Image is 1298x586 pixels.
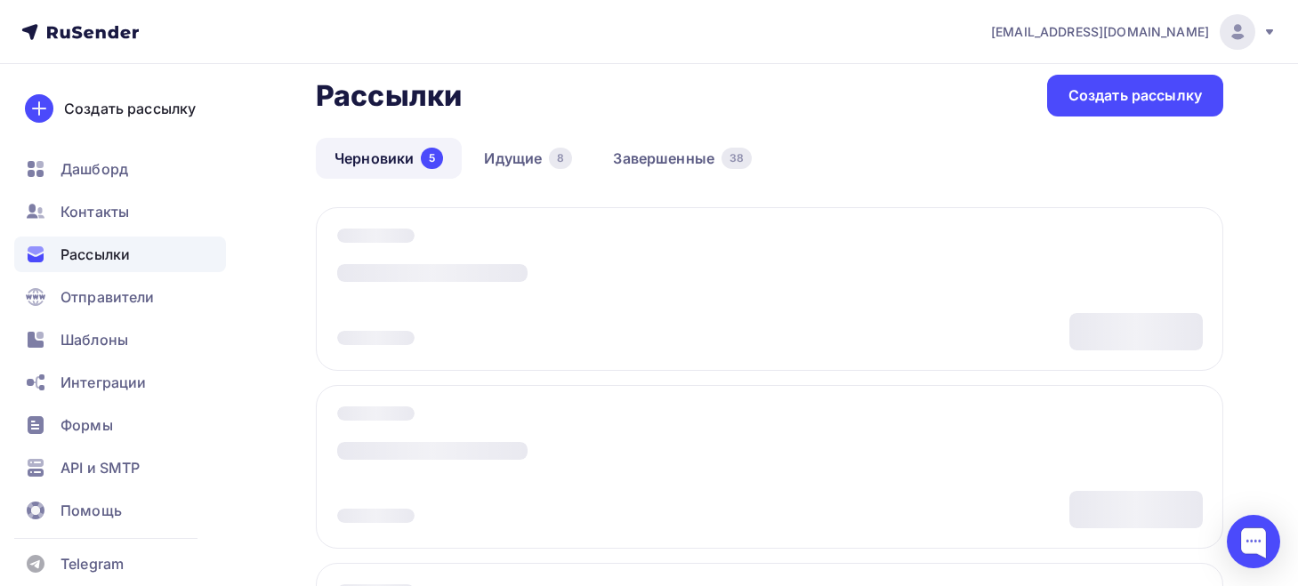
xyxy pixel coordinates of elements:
[60,244,130,265] span: Рассылки
[722,148,752,169] div: 38
[14,279,226,315] a: Отправители
[1068,85,1202,106] div: Создать рассылку
[60,553,124,574] span: Telegram
[421,148,443,169] div: 5
[14,407,226,443] a: Формы
[60,201,129,222] span: Контакты
[60,372,146,393] span: Интеграции
[64,98,196,119] div: Создать рассылку
[60,414,113,436] span: Формы
[60,457,140,478] span: API и SMTP
[14,151,226,187] a: Дашборд
[60,286,155,308] span: Отправители
[60,329,128,350] span: Шаблоны
[14,237,226,272] a: Рассылки
[60,500,122,521] span: Помощь
[549,148,572,169] div: 8
[594,138,770,179] a: Завершенные38
[60,158,128,180] span: Дашборд
[465,138,591,179] a: Идущие8
[14,194,226,229] a: Контакты
[14,322,226,357] a: Шаблоны
[316,138,462,179] a: Черновики5
[991,23,1209,41] span: [EMAIL_ADDRESS][DOMAIN_NAME]
[316,78,462,114] h2: Рассылки
[991,14,1277,50] a: [EMAIL_ADDRESS][DOMAIN_NAME]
